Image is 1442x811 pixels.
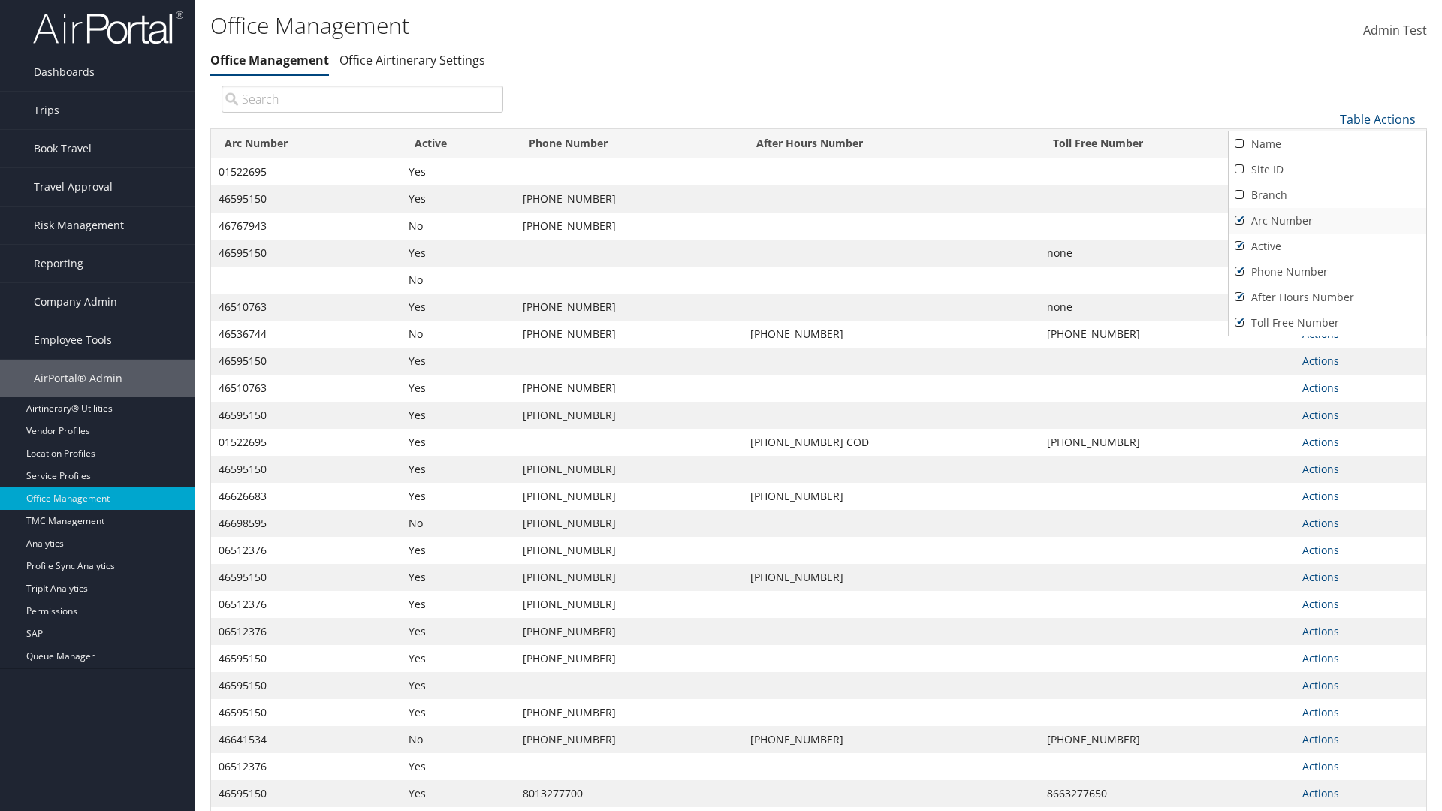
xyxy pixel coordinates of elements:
span: Company Admin [34,283,117,321]
span: Employee Tools [34,321,112,359]
a: Arc Number [1229,208,1426,234]
a: Active [1229,234,1426,259]
span: Risk Management [34,207,124,244]
a: Name [1229,131,1426,157]
span: Reporting [34,245,83,282]
a: Toll Free Number [1229,310,1426,336]
span: Travel Approval [34,168,113,206]
a: Site ID [1229,157,1426,182]
span: Book Travel [34,130,92,167]
span: Trips [34,92,59,129]
span: Dashboards [34,53,95,91]
img: airportal-logo.png [33,10,183,45]
a: After Hours Number [1229,285,1426,310]
a: Branch [1229,182,1426,208]
a: Phone Number [1229,259,1426,285]
span: AirPortal® Admin [34,360,122,397]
